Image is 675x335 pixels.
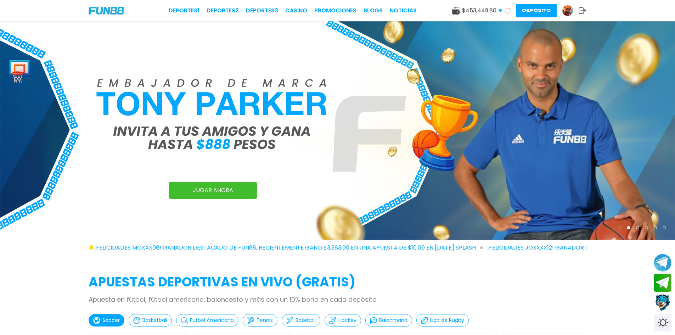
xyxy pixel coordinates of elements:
[654,294,671,312] button: Contact customer service
[169,6,199,15] a: Deportes1
[243,314,277,326] button: Tennis
[129,314,172,326] button: Basketball
[296,317,316,324] p: Baseball
[169,182,257,199] a: JUGAR AHORA
[338,317,356,324] p: Hockey
[207,6,239,15] a: Deportes2
[325,314,361,326] button: Hockey
[416,314,469,326] button: Liga de Rugby
[562,5,573,16] img: Avatar
[94,244,483,252] span: ¡FELICIDADES moxxx08! GANADOR DESTACADO DE FUN88, RECIENTEMENTE GANÓ $3,383.00 EN UNA APUESTA DE ...
[390,6,417,15] a: NOTICIAS
[654,314,671,331] div: Switch theme
[562,5,579,16] a: Avatar
[654,253,671,272] button: Join telegram channel
[190,317,234,324] p: Futbol Americano
[176,314,238,326] button: Futbol Americano
[142,317,167,324] p: Basketball
[462,6,502,15] span: $ 453,449.80
[364,6,383,15] a: BLOGS
[654,274,671,292] button: Join telegram
[365,314,412,326] button: Balonmano
[102,317,120,324] p: Soccer
[89,314,124,326] button: Soccer
[89,295,586,304] p: Apuesta en fútbol, fútbol americano, baloncesto y más con un 10% bono en cada depósito
[430,317,464,324] p: Liga de Rugby
[379,317,407,324] p: Balonmano
[314,6,356,15] a: Promociones
[257,317,273,324] p: Tennis
[89,273,586,292] h2: APUESTAS DEPORTIVAS EN VIVO (gratis)
[246,6,278,15] a: Deportes3
[89,7,124,15] img: Company Logo
[282,314,320,326] button: Baseball
[516,4,557,17] button: Depósito
[285,6,307,15] a: CASINO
